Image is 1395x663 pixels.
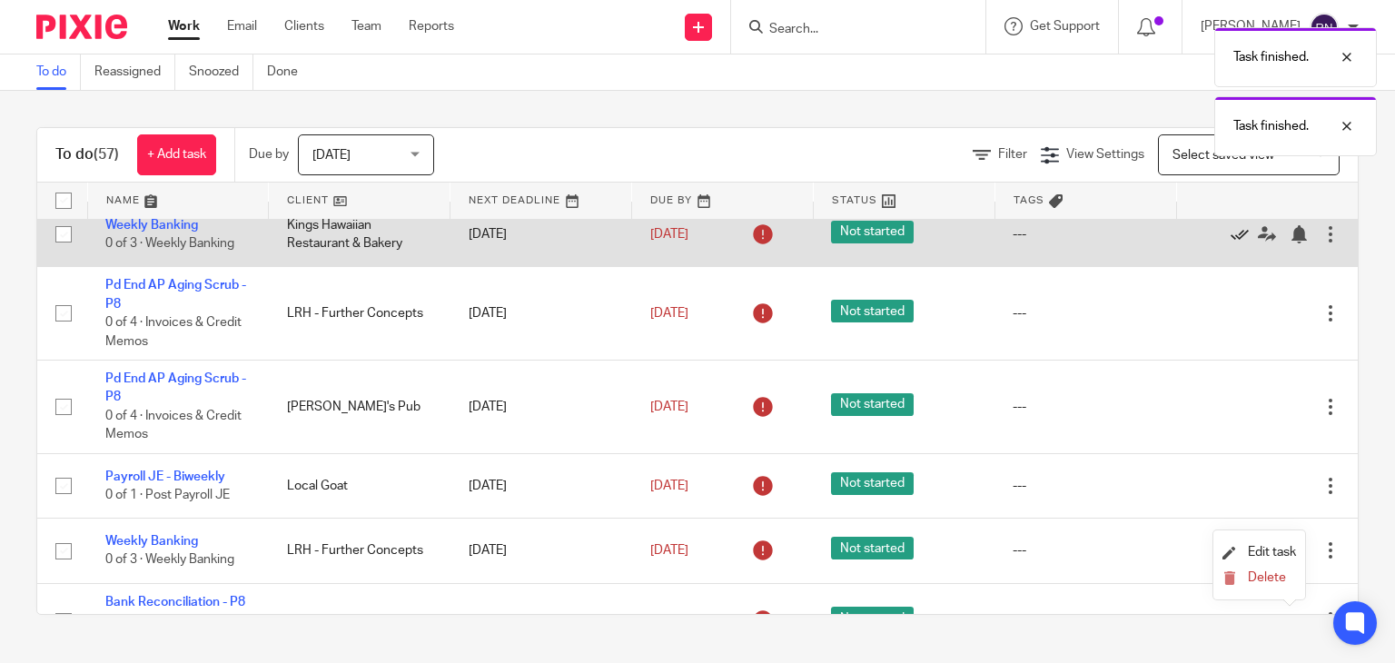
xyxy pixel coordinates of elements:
[831,607,914,629] span: Not started
[450,267,632,361] td: [DATE]
[269,453,450,518] td: Local Goat
[1013,541,1158,559] div: ---
[450,202,632,266] td: [DATE]
[105,410,242,441] span: 0 of 4 · Invoices & Credit Memos
[1013,477,1158,495] div: ---
[1248,546,1296,559] span: Edit task
[1310,13,1339,42] img: svg%3E
[831,393,914,416] span: Not started
[168,17,200,35] a: Work
[105,279,246,310] a: Pd End AP Aging Scrub - P8
[312,149,351,162] span: [DATE]
[105,372,246,403] a: Pd End AP Aging Scrub - P8
[831,472,914,495] span: Not started
[1233,117,1309,135] p: Task finished.
[1231,225,1258,243] a: Mark as done
[450,519,632,583] td: [DATE]
[450,361,632,454] td: [DATE]
[1233,48,1309,66] p: Task finished.
[450,453,632,518] td: [DATE]
[105,219,198,232] a: Weekly Banking
[1222,546,1296,559] a: Edit task
[269,519,450,583] td: LRH - Further Concepts
[351,17,381,35] a: Team
[1172,149,1274,162] span: Select saved view
[189,54,253,90] a: Snoozed
[105,316,242,348] span: 0 of 4 · Invoices & Credit Memos
[650,228,688,241] span: [DATE]
[650,480,688,492] span: [DATE]
[105,237,234,250] span: 0 of 3 · Weekly Banking
[650,307,688,320] span: [DATE]
[269,267,450,361] td: LRH - Further Concepts
[1013,304,1158,322] div: ---
[269,583,450,658] td: LRH - Further Concepts
[1013,225,1158,243] div: ---
[1014,195,1044,205] span: Tags
[105,489,230,501] span: 0 of 1 · Post Payroll JE
[650,401,688,413] span: [DATE]
[105,596,245,609] a: Bank Reconciliation - P8
[36,15,127,39] img: Pixie
[831,300,914,322] span: Not started
[409,17,454,35] a: Reports
[55,145,119,164] h1: To do
[1013,611,1158,629] div: ---
[650,544,688,557] span: [DATE]
[450,583,632,658] td: [DATE]
[94,54,175,90] a: Reassigned
[831,221,914,243] span: Not started
[94,147,119,162] span: (57)
[284,17,324,35] a: Clients
[105,535,198,548] a: Weekly Banking
[1013,398,1158,416] div: ---
[105,554,234,567] span: 0 of 3 · Weekly Banking
[227,17,257,35] a: Email
[831,537,914,559] span: Not started
[1222,571,1296,586] button: Delete
[267,54,312,90] a: Done
[105,470,225,483] a: Payroll JE - Biweekly
[249,145,289,163] p: Due by
[36,54,81,90] a: To do
[269,361,450,454] td: [PERSON_NAME]'s Pub
[137,134,216,175] a: + Add task
[269,202,450,266] td: Kings Hawaiian Restaurant & Bakery
[1248,571,1286,584] span: Delete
